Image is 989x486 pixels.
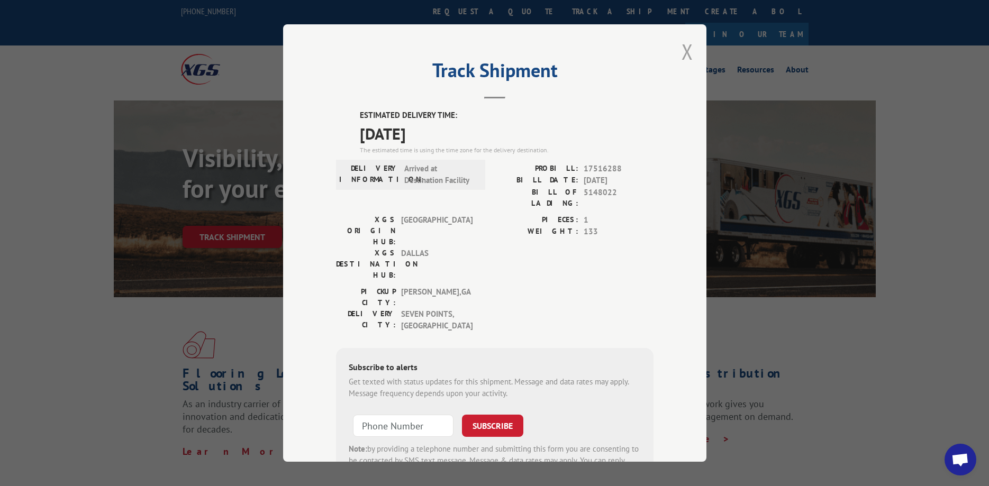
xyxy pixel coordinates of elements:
span: [DATE] [360,122,654,145]
a: Open chat [945,444,976,475]
label: WEIGHT: [495,226,578,238]
span: DALLAS [401,247,473,281]
label: PICKUP CITY: [336,286,396,308]
span: 17516288 [584,163,654,175]
div: Get texted with status updates for this shipment. Message and data rates may apply. Message frequ... [349,376,641,400]
span: 5148022 [584,187,654,209]
div: The estimated time is using the time zone for the delivery destination. [360,145,654,155]
span: [GEOGRAPHIC_DATA] [401,214,473,247]
button: Close modal [682,38,693,66]
span: SEVEN POINTS , [GEOGRAPHIC_DATA] [401,308,473,332]
label: PROBILL: [495,163,578,175]
div: by providing a telephone number and submitting this form you are consenting to be contacted by SM... [349,443,641,479]
span: Arrived at Destination Facility [404,163,476,187]
span: [PERSON_NAME] , GA [401,286,473,308]
label: PIECES: [495,214,578,226]
h2: Track Shipment [336,63,654,83]
label: BILL DATE: [495,175,578,187]
label: XGS ORIGIN HUB: [336,214,396,247]
span: 1 [584,214,654,226]
label: ESTIMATED DELIVERY TIME: [360,109,654,122]
label: DELIVERY INFORMATION: [339,163,399,187]
button: SUBSCRIBE [462,415,523,437]
span: 133 [584,226,654,238]
label: XGS DESTINATION HUB: [336,247,396,281]
strong: Note: [349,444,367,454]
label: DELIVERY CITY: [336,308,396,332]
input: Phone Number [353,415,453,437]
div: Subscribe to alerts [349,361,641,376]
label: BILL OF LADING: [495,187,578,209]
span: [DATE] [584,175,654,187]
